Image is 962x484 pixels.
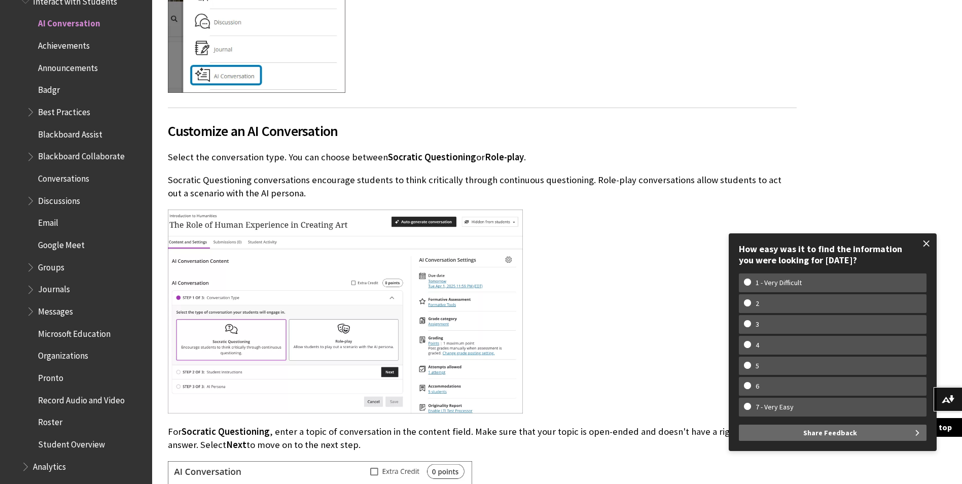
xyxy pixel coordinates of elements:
span: Next [226,439,246,451]
span: Analytics [33,458,66,472]
img: Step 1 of creating an AI Conversation, choosing between Socratic Questioning and Role-play [168,210,523,413]
span: Best Practices [38,103,90,117]
w-span: 6 [744,382,771,391]
span: Google Meet [38,236,85,250]
span: Student Overview [38,436,105,450]
span: Discussions [38,192,80,206]
w-span: 4 [744,341,771,350]
p: Select the conversation type. You can choose between or . [168,151,797,164]
span: Blackboard Assist [38,126,102,140]
span: Journals [38,281,70,295]
span: Messages [38,303,73,317]
span: Pronto [38,369,63,383]
span: Record Audio and Video [38,392,125,405]
w-span: 5 [744,362,771,370]
span: Email [38,215,58,228]
w-span: 1 - Very Difficult [744,279,813,287]
span: Role-play [485,151,524,163]
div: How easy was it to find the information you were looking for [DATE]? [739,244,927,265]
w-span: 2 [744,299,771,308]
button: Share Feedback [739,425,927,441]
span: Conversations [38,170,89,184]
span: Groups [38,259,64,272]
span: Microsoft Education [38,325,111,339]
span: Share Feedback [803,425,857,441]
span: Blackboard Collaborate [38,148,125,162]
w-span: 7 - Very Easy [744,403,805,411]
span: Roster [38,414,62,428]
span: AI Conversation [38,15,100,29]
p: Socratic Questioning conversations encourage students to think critically through continuous ques... [168,174,797,200]
span: Announcements [38,59,98,73]
w-span: 3 [744,320,771,329]
span: Organizations [38,348,88,361]
span: Socratic Questioning [182,426,270,437]
span: Badgr [38,82,60,95]
p: For , enter a topic of conversation in the content field. Make sure that your topic is open-ended... [168,425,797,452]
span: Achievements [38,37,90,51]
span: Socratic Questioning [388,151,476,163]
span: Customize an AI Conversation [168,120,797,142]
